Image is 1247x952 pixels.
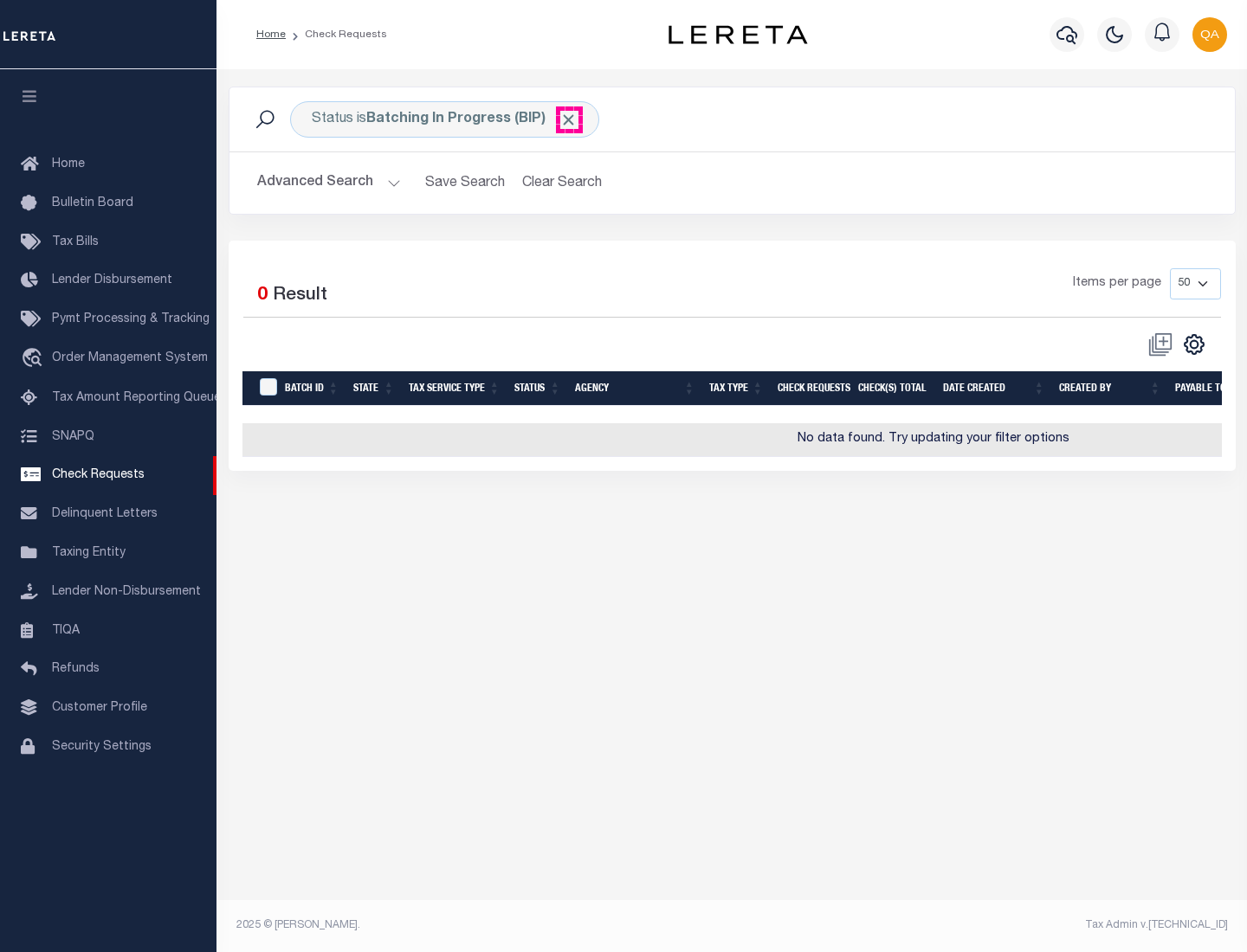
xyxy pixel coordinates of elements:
[52,663,100,675] span: Refunds
[559,111,578,129] span: Click to Remove
[415,166,515,200] button: Save Search
[936,371,1052,407] th: Date Created: activate to sort column ascending
[568,371,702,407] th: Agency: activate to sort column ascending
[1073,274,1161,293] span: Items per page
[346,371,402,407] th: State: activate to sort column ascending
[257,166,401,200] button: Advanced Search
[52,197,133,209] span: Bulletin Board
[52,352,208,364] span: Order Management System
[52,313,210,325] span: Pymt Processing & Tracking
[223,917,733,933] div: 2025 © [PERSON_NAME].
[290,101,599,138] div: Status is
[702,371,771,407] th: Tax Type: activate to sort column ascending
[771,371,851,407] th: Check Requests
[515,166,610,200] button: Clear Search
[402,371,507,407] th: Tax Service Type: activate to sort column ascending
[507,371,568,407] th: Status: activate to sort column ascending
[52,702,147,714] span: Customer Profile
[366,113,578,126] b: Batching In Progress (BIP)
[851,371,936,407] th: Check(s) Total
[257,286,268,305] span: 0
[52,236,99,248] span: Tax Bills
[52,274,172,286] span: Lender Disbursement
[52,508,158,520] span: Delinquent Letters
[273,282,327,310] label: Result
[52,624,80,636] span: TIQA
[1052,371,1168,407] th: Created By: activate to sort column ascending
[52,547,126,559] span: Taxing Entity
[52,158,85,170] span: Home
[286,27,387,42] li: Check Requests
[1192,17,1227,52] img: svg+xml;base64,PHN2ZyB4bWxucz0iaHR0cDovL3d3dy53My5vcmcvMjAwMC9zdmciIHBvaW50ZXItZXZlbnRzPSJub25lIi...
[256,29,286,40] a: Home
[52,430,94,442] span: SNAPQ
[278,371,346,407] th: Batch Id: activate to sort column ascending
[745,917,1228,933] div: Tax Admin v.[TECHNICAL_ID]
[52,392,221,404] span: Tax Amount Reporting Queue
[669,25,807,44] img: logo-dark.svg
[52,741,152,753] span: Security Settings
[21,348,48,370] i: travel_explore
[52,586,201,598] span: Lender Non-Disbursement
[52,469,145,481] span: Check Requests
